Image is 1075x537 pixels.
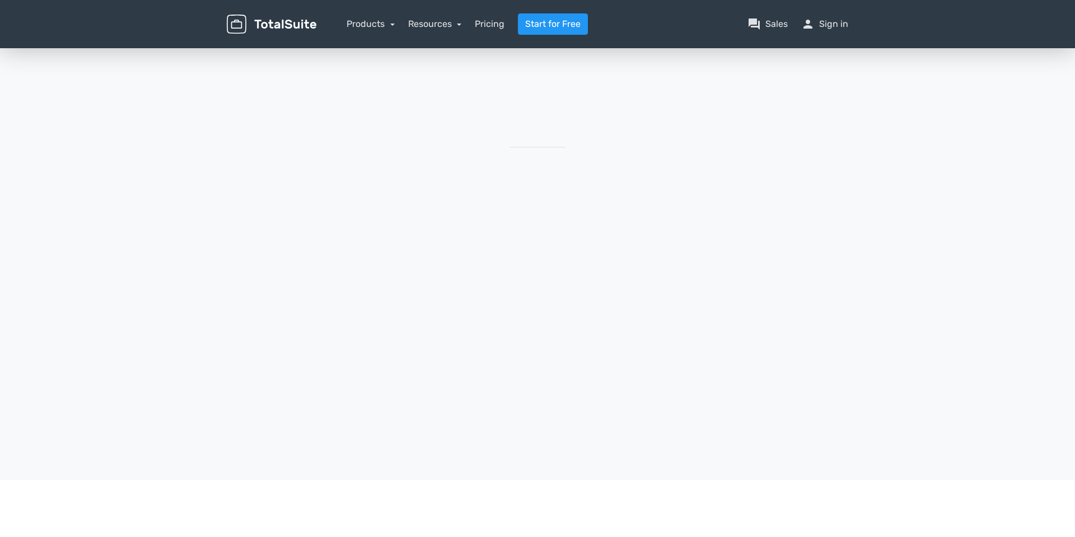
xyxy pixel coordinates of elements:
[801,17,815,31] span: person
[408,18,462,29] a: Resources
[347,18,395,29] a: Products
[801,17,848,31] a: personSign in
[475,17,504,31] a: Pricing
[747,17,761,31] span: question_answer
[227,15,316,34] img: TotalSuite for WordPress
[518,13,588,35] a: Start for Free
[747,17,788,31] a: question_answerSales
